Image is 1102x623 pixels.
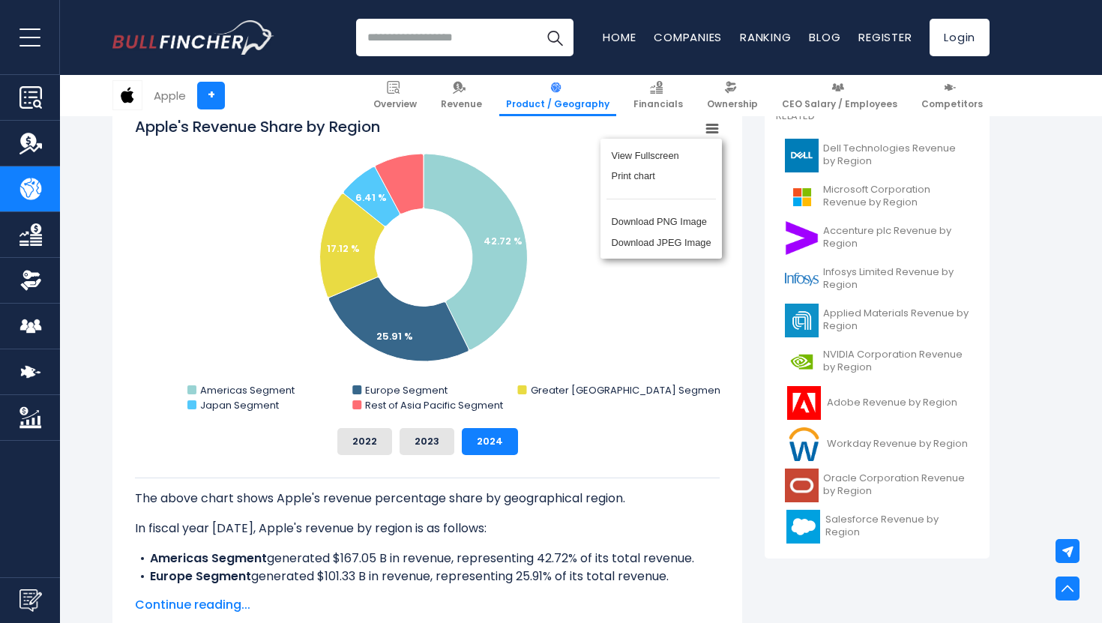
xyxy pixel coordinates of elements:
b: Greater [GEOGRAPHIC_DATA] Segment [150,586,394,603]
text: 6.41 % [355,190,387,205]
span: Dell Technologies Revenue by Region [823,142,969,168]
a: Infosys Limited Revenue by Region [776,259,978,300]
li: Download PNG Image [606,211,716,232]
span: Infosys Limited Revenue by Region [823,266,969,292]
li: View Fullscreen [606,145,716,166]
img: INFY logo [785,262,819,296]
a: Dell Technologies Revenue by Region [776,135,978,176]
img: MSFT logo [785,180,819,214]
img: DELL logo [785,139,819,172]
p: Related [776,110,978,123]
text: Greater [GEOGRAPHIC_DATA] Segment [531,383,723,397]
a: Register [858,29,912,45]
a: Blog [809,29,840,45]
a: Financials [627,75,690,116]
text: 42.72 % [484,234,523,248]
text: Rest of Asia Pacific Segment [365,398,503,412]
span: Adobe Revenue by Region [827,397,957,409]
img: ORCL logo [785,469,819,502]
button: Search [536,19,573,56]
a: Overview [367,75,424,116]
a: Companies [654,29,722,45]
img: WDAY logo [785,427,822,461]
img: CRM logo [785,510,821,544]
a: Product / Geography [499,75,616,116]
li: generated $66.95 B in revenue, representing 17.12% of its total revenue. [135,586,720,622]
li: Print chart [606,166,716,187]
a: CEO Salary / Employees [775,75,904,116]
img: ADBE logo [785,386,822,420]
img: ACN logo [785,221,819,255]
a: Microsoft Corporation Revenue by Region [776,176,978,217]
b: Europe Segment [150,568,251,585]
tspan: Apple's Revenue Share by Region [135,116,380,137]
div: Apple [154,87,186,104]
li: generated $101.33 B in revenue, representing 25.91% of its total revenue. [135,568,720,586]
span: Competitors [921,98,983,110]
span: Applied Materials Revenue by Region [823,307,969,333]
a: Competitors [915,75,990,116]
span: Continue reading... [135,596,720,614]
a: Home [603,29,636,45]
img: Ownership [19,269,42,292]
a: Ownership [700,75,765,116]
span: Financials [633,98,683,110]
a: Workday Revenue by Region [776,424,978,465]
span: Product / Geography [506,98,609,110]
li: generated $167.05 B in revenue, representing 42.72% of its total revenue. [135,550,720,568]
span: Ownership [707,98,758,110]
a: Login [930,19,990,56]
a: NVIDIA Corporation Revenue by Region [776,341,978,382]
img: NVDA logo [785,345,819,379]
span: Accenture plc Revenue by Region [823,225,969,250]
a: Applied Materials Revenue by Region [776,300,978,341]
a: Revenue [434,75,489,116]
text: 17.12 % [327,241,360,256]
li: Download JPEG Image [606,232,716,253]
b: Americas Segment [150,550,267,567]
a: Ranking [740,29,791,45]
svg: Apple's Revenue Share by Region [135,116,720,416]
text: Japan Segment [200,398,279,412]
span: Oracle Corporation Revenue by Region [823,472,969,498]
span: Revenue [441,98,482,110]
text: Europe Segment [365,383,448,397]
span: CEO Salary / Employees [782,98,897,110]
a: Oracle Corporation Revenue by Region [776,465,978,506]
a: + [197,82,225,109]
p: The above chart shows Apple's revenue percentage share by geographical region. [135,490,720,508]
p: In fiscal year [DATE], Apple's revenue by region is as follows: [135,520,720,538]
span: Overview [373,98,417,110]
span: Workday Revenue by Region [827,438,968,451]
img: AMAT logo [785,304,819,337]
span: NVIDIA Corporation Revenue by Region [823,349,969,374]
text: Americas Segment [200,383,295,397]
button: 2024 [462,428,518,455]
a: Go to homepage [112,20,274,55]
text: 25.91 % [376,329,413,343]
span: Microsoft Corporation Revenue by Region [823,184,969,209]
a: Salesforce Revenue by Region [776,506,978,547]
button: 2022 [337,428,392,455]
a: Adobe Revenue by Region [776,382,978,424]
a: Accenture plc Revenue by Region [776,217,978,259]
button: 2023 [400,428,454,455]
img: AAPL logo [113,81,142,109]
span: Salesforce Revenue by Region [825,514,969,539]
img: Bullfincher logo [112,20,274,55]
